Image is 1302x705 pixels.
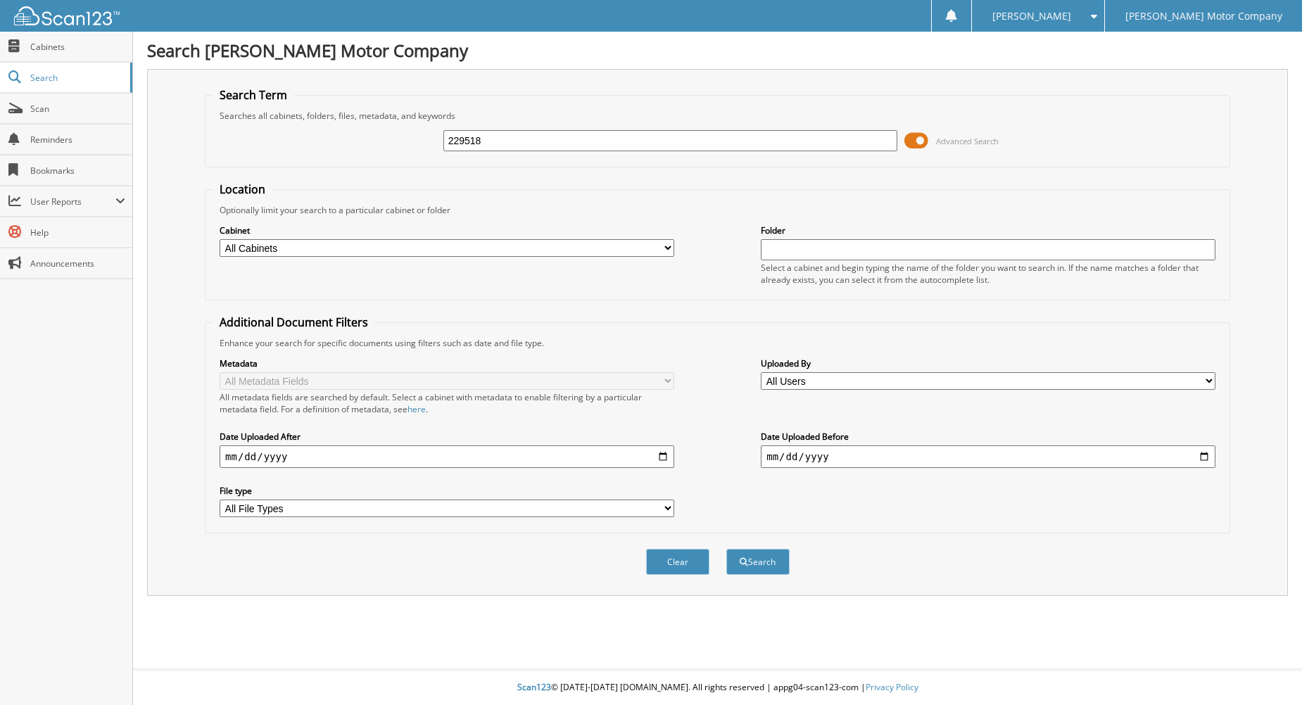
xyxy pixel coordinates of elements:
[646,549,709,575] button: Clear
[133,671,1302,705] div: © [DATE]-[DATE] [DOMAIN_NAME]. All rights reserved | appg04-scan123-com |
[761,262,1215,286] div: Select a cabinet and begin typing the name of the folder you want to search in. If the name match...
[30,165,125,177] span: Bookmarks
[220,357,674,369] label: Metadata
[213,204,1222,216] div: Optionally limit your search to a particular cabinet or folder
[220,485,674,497] label: File type
[30,227,125,239] span: Help
[220,391,674,415] div: All metadata fields are searched by default. Select a cabinet with metadata to enable filtering b...
[220,224,674,236] label: Cabinet
[213,315,375,330] legend: Additional Document Filters
[1232,637,1302,705] iframe: Chat Widget
[30,134,125,146] span: Reminders
[407,403,426,415] a: here
[220,431,674,443] label: Date Uploaded After
[1125,12,1282,20] span: [PERSON_NAME] Motor Company
[30,258,125,269] span: Announcements
[761,357,1215,369] label: Uploaded By
[992,12,1071,20] span: [PERSON_NAME]
[14,6,120,25] img: scan123-logo-white.svg
[726,549,790,575] button: Search
[213,182,272,197] legend: Location
[30,103,125,115] span: Scan
[213,337,1222,349] div: Enhance your search for specific documents using filters such as date and file type.
[761,431,1215,443] label: Date Uploaded Before
[213,87,294,103] legend: Search Term
[866,681,918,693] a: Privacy Policy
[30,72,123,84] span: Search
[761,445,1215,468] input: end
[220,445,674,468] input: start
[30,196,115,208] span: User Reports
[936,136,999,146] span: Advanced Search
[213,110,1222,122] div: Searches all cabinets, folders, files, metadata, and keywords
[30,41,125,53] span: Cabinets
[761,224,1215,236] label: Folder
[147,39,1288,62] h1: Search [PERSON_NAME] Motor Company
[517,681,551,693] span: Scan123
